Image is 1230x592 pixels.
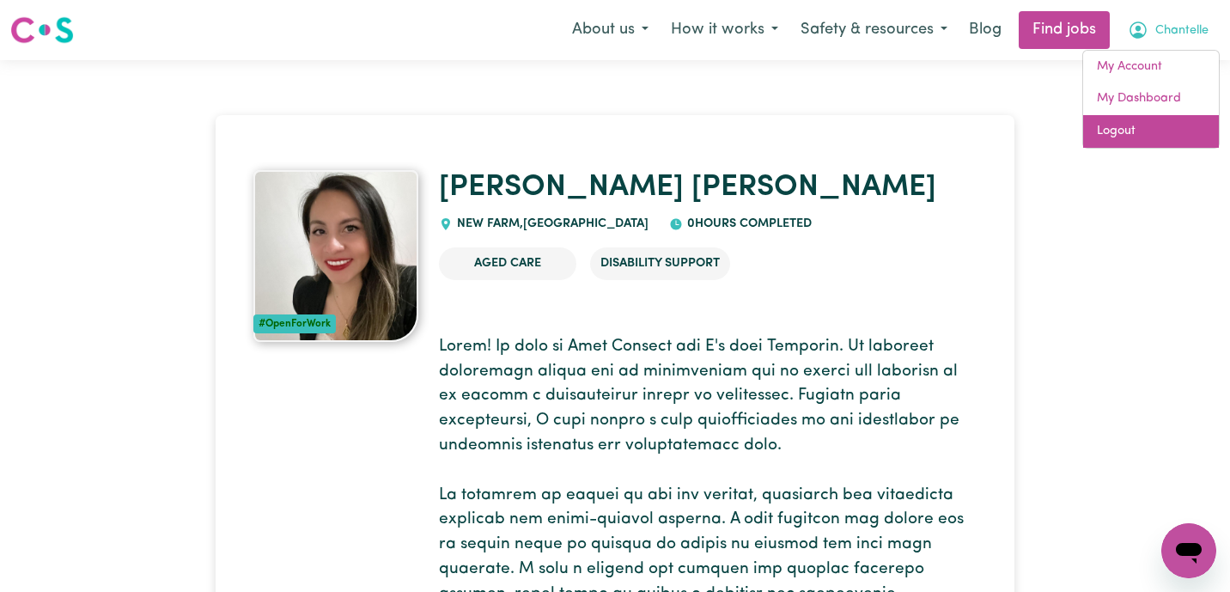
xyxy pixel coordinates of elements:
[561,12,660,48] button: About us
[660,12,789,48] button: How it works
[959,11,1012,49] a: Blog
[1019,11,1110,49] a: Find jobs
[683,217,812,230] span: 0 hours completed
[453,217,648,230] span: NEW FARM , [GEOGRAPHIC_DATA]
[253,170,419,342] img: Mary Elizabeth
[590,247,730,280] li: Disability Support
[439,173,936,203] a: [PERSON_NAME] [PERSON_NAME]
[1161,523,1216,578] iframe: Button to launch messaging window
[1082,50,1220,149] div: My Account
[10,10,74,50] a: Careseekers logo
[789,12,959,48] button: Safety & resources
[1083,51,1219,83] a: My Account
[10,15,74,46] img: Careseekers logo
[1083,82,1219,115] a: My Dashboard
[439,247,576,280] li: Aged Care
[253,170,419,342] a: Mary Elizabeth's profile picture'#OpenForWork
[253,314,336,333] div: #OpenForWork
[1155,21,1209,40] span: Chantelle
[1117,12,1220,48] button: My Account
[1083,115,1219,148] a: Logout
